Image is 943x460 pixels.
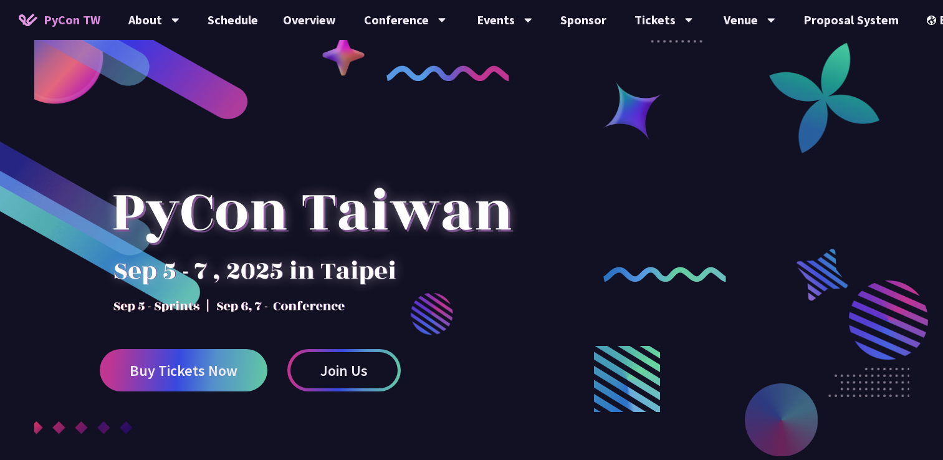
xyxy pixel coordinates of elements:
[386,65,509,81] img: curly-1.ebdbada.png
[44,11,100,29] span: PyCon TW
[6,4,113,36] a: PyCon TW
[19,14,37,26] img: Home icon of PyCon TW 2025
[603,267,726,282] img: curly-2.e802c9f.png
[320,363,368,378] span: Join Us
[130,363,237,378] span: Buy Tickets Now
[100,349,267,391] a: Buy Tickets Now
[287,349,401,391] a: Join Us
[927,16,939,25] img: Locale Icon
